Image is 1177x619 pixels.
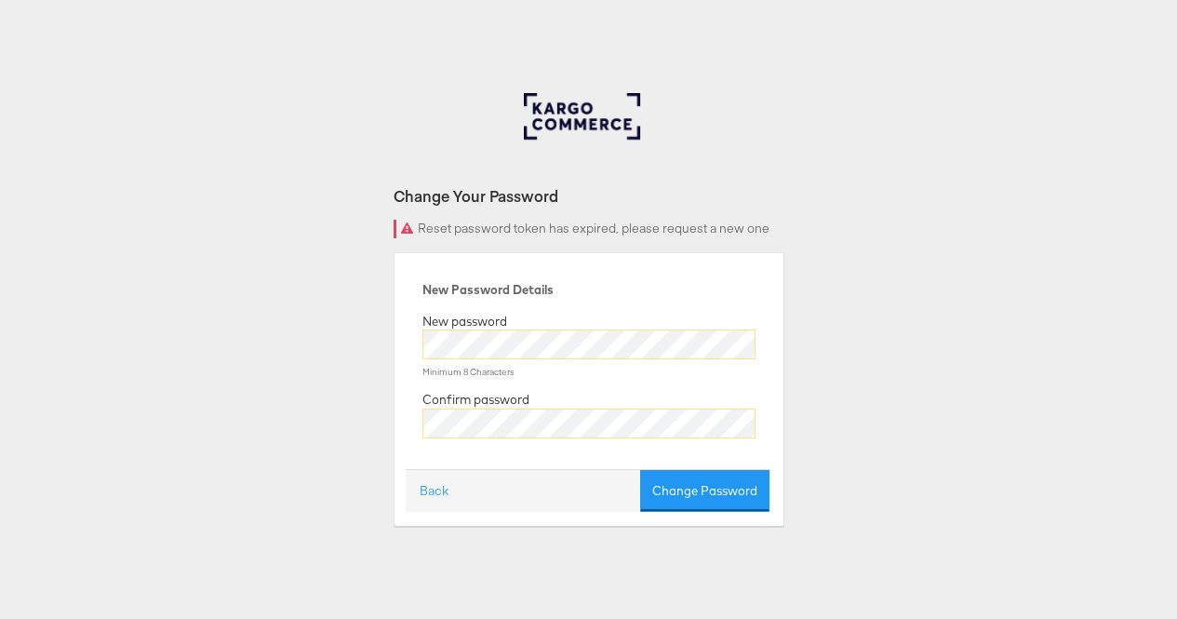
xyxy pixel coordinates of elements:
[394,185,784,207] div: Change Your Password
[422,366,515,378] small: Minimum 8 Characters
[640,470,769,512] button: Change Password
[394,220,784,238] li: Reset password token has expired, please request a new one
[422,281,756,299] div: New Password Details
[422,313,507,330] label: New password
[422,391,529,409] label: Confirm password
[420,482,448,500] a: Back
